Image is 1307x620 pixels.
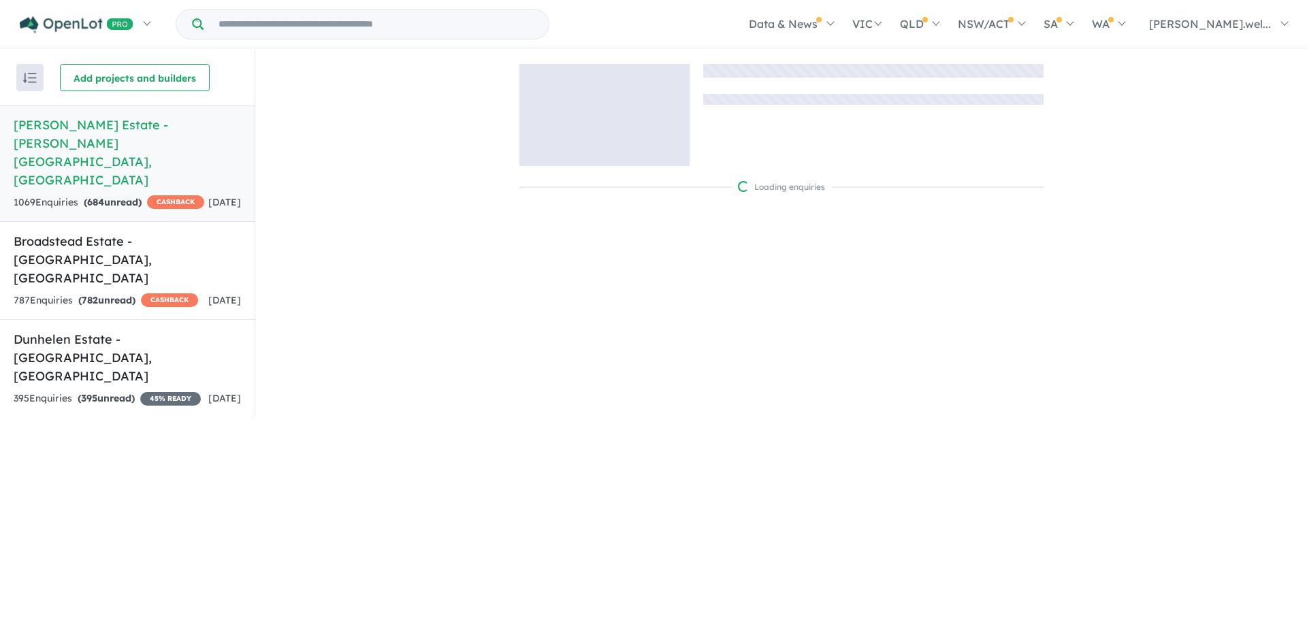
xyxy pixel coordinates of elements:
span: 684 [87,196,104,208]
span: 45 % READY [140,392,201,406]
span: 395 [81,392,97,404]
div: 787 Enquir ies [14,293,198,309]
strong: ( unread) [84,196,142,208]
input: Try estate name, suburb, builder or developer [206,10,546,39]
div: 1069 Enquir ies [14,195,204,211]
img: sort.svg [23,73,37,83]
span: [DATE] [208,392,241,404]
span: CASHBACK [141,293,198,307]
span: CASHBACK [147,195,204,209]
h5: Dunhelen Estate - [GEOGRAPHIC_DATA] , [GEOGRAPHIC_DATA] [14,330,241,385]
button: Add projects and builders [60,64,210,91]
strong: ( unread) [78,392,135,404]
span: [DATE] [208,196,241,208]
strong: ( unread) [78,294,135,306]
h5: Broadstead Estate - [GEOGRAPHIC_DATA] , [GEOGRAPHIC_DATA] [14,232,241,287]
img: Openlot PRO Logo White [20,16,133,33]
span: [PERSON_NAME].wel... [1149,17,1271,31]
span: [DATE] [208,294,241,306]
h5: [PERSON_NAME] Estate - [PERSON_NAME][GEOGRAPHIC_DATA] , [GEOGRAPHIC_DATA] [14,116,241,189]
span: 782 [82,294,98,306]
div: 395 Enquir ies [14,391,201,407]
div: Loading enquiries [738,180,825,194]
